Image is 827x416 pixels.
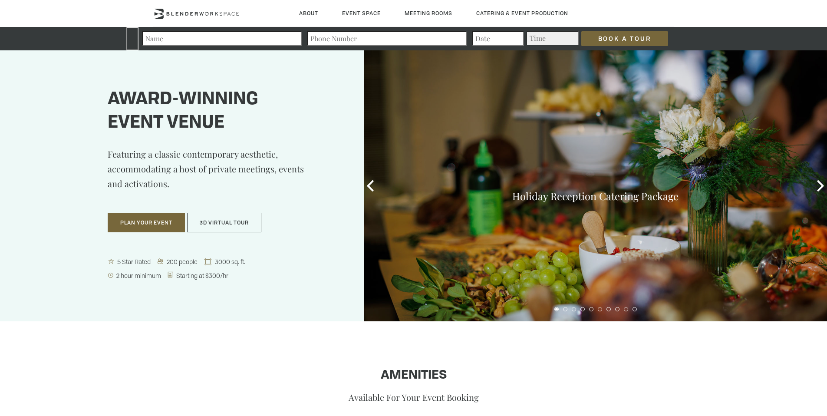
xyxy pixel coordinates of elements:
[175,271,231,280] span: Starting at $300/hr
[581,31,668,46] input: Book a Tour
[512,189,679,203] a: Holiday Reception Catering Package
[472,31,524,46] input: Date
[115,271,164,280] span: 2 hour minimum
[115,258,153,266] span: 5 Star Rated
[153,369,674,383] h1: Amenities
[142,31,302,46] input: Name
[165,258,200,266] span: 200 people
[307,31,467,46] input: Phone Number
[153,391,674,403] p: Available For Your Event Booking
[108,213,185,233] button: Plan Your Event
[213,258,248,266] span: 3000 sq. ft.
[108,88,321,135] h1: Award-winning event venue
[187,213,261,233] button: 3D Virtual Tour
[108,147,321,204] p: Featuring a classic contemporary aesthetic, accommodating a host of private meetings, events and ...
